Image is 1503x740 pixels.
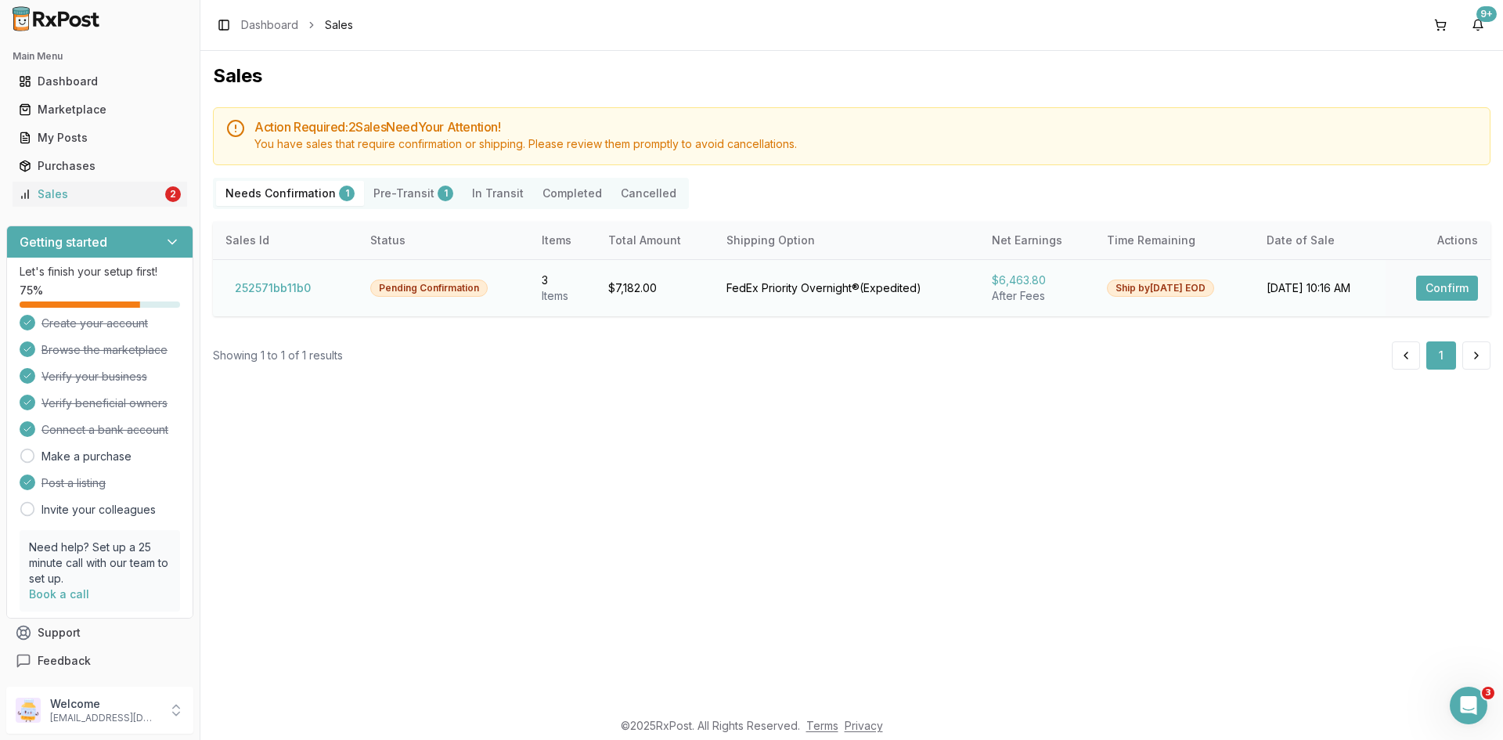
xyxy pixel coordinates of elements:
img: RxPost Logo [6,6,106,31]
button: Sales2 [6,182,193,207]
button: Cancelled [611,181,686,206]
p: [EMAIL_ADDRESS][DOMAIN_NAME] [50,712,159,724]
div: Item s [542,288,582,304]
span: Feedback [38,653,91,669]
div: Ship by [DATE] EOD [1107,280,1214,297]
div: FedEx Priority Overnight® ( Expedited ) [726,280,967,296]
a: Sales2 [13,180,187,208]
span: Post a listing [41,475,106,491]
div: After Fees [992,288,1082,304]
th: Net Earnings [979,222,1094,259]
a: Book a call [29,587,89,601]
button: Support [6,619,193,647]
p: Welcome [50,696,159,712]
div: You have sales that require confirmation or shipping. Please review them promptly to avoid cancel... [254,136,1477,152]
h5: Action Required: 2 Sale s Need Your Attention! [254,121,1477,133]
span: Verify beneficial owners [41,395,168,411]
div: Showing 1 to 1 of 1 results [213,348,343,363]
span: Create your account [41,316,148,331]
span: Connect a bank account [41,422,168,438]
th: Time Remaining [1094,222,1254,259]
a: Terms [806,719,838,732]
a: Marketplace [13,96,187,124]
p: Need help? Set up a 25 minute call with our team to set up. [29,540,171,587]
a: Dashboard [13,67,187,96]
button: 9+ [1465,13,1490,38]
a: Privacy [845,719,883,732]
a: Purchases [13,152,187,180]
th: Status [358,222,530,259]
button: Completed [533,181,611,206]
div: $6,463.80 [992,273,1082,288]
div: Dashboard [19,74,181,89]
button: Pre-Transit [364,181,463,206]
div: 2 [165,186,181,202]
button: My Posts [6,125,193,150]
nav: breadcrumb [241,17,353,33]
button: Feedback [6,647,193,675]
h1: Sales [213,63,1490,88]
div: 1 [339,186,355,201]
div: Purchases [19,158,181,174]
div: Pending Confirmation [370,280,488,297]
div: 9+ [1476,6,1497,22]
button: Marketplace [6,97,193,122]
h2: Main Menu [13,50,187,63]
th: Sales Id [213,222,358,259]
button: Dashboard [6,69,193,94]
img: User avatar [16,698,41,723]
div: My Posts [19,130,181,146]
a: Make a purchase [41,449,132,464]
div: $7,182.00 [608,280,701,296]
button: In Transit [463,181,533,206]
th: Total Amount [596,222,714,259]
th: Items [529,222,595,259]
p: Let's finish your setup first! [20,264,180,280]
span: 75 % [20,283,43,298]
div: 3 [542,273,582,288]
h3: Getting started [20,233,107,251]
iframe: Intercom live chat [1450,687,1487,724]
th: Actions [1386,222,1490,259]
th: Shipping Option [714,222,979,259]
div: Marketplace [19,102,181,117]
span: 3 [1482,687,1494,699]
div: [DATE] 10:16 AM [1267,280,1373,296]
div: Sales [19,186,162,202]
button: Confirm [1416,276,1478,301]
button: Purchases [6,153,193,179]
button: 1 [1426,341,1456,370]
button: 252571bb11b0 [225,276,320,301]
th: Date of Sale [1254,222,1386,259]
a: Invite your colleagues [41,502,156,518]
span: Sales [325,17,353,33]
a: My Posts [13,124,187,152]
button: Needs Confirmation [216,181,364,206]
span: Verify your business [41,369,147,384]
a: Dashboard [241,17,298,33]
span: Browse the marketplace [41,342,168,358]
div: 1 [438,186,453,201]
